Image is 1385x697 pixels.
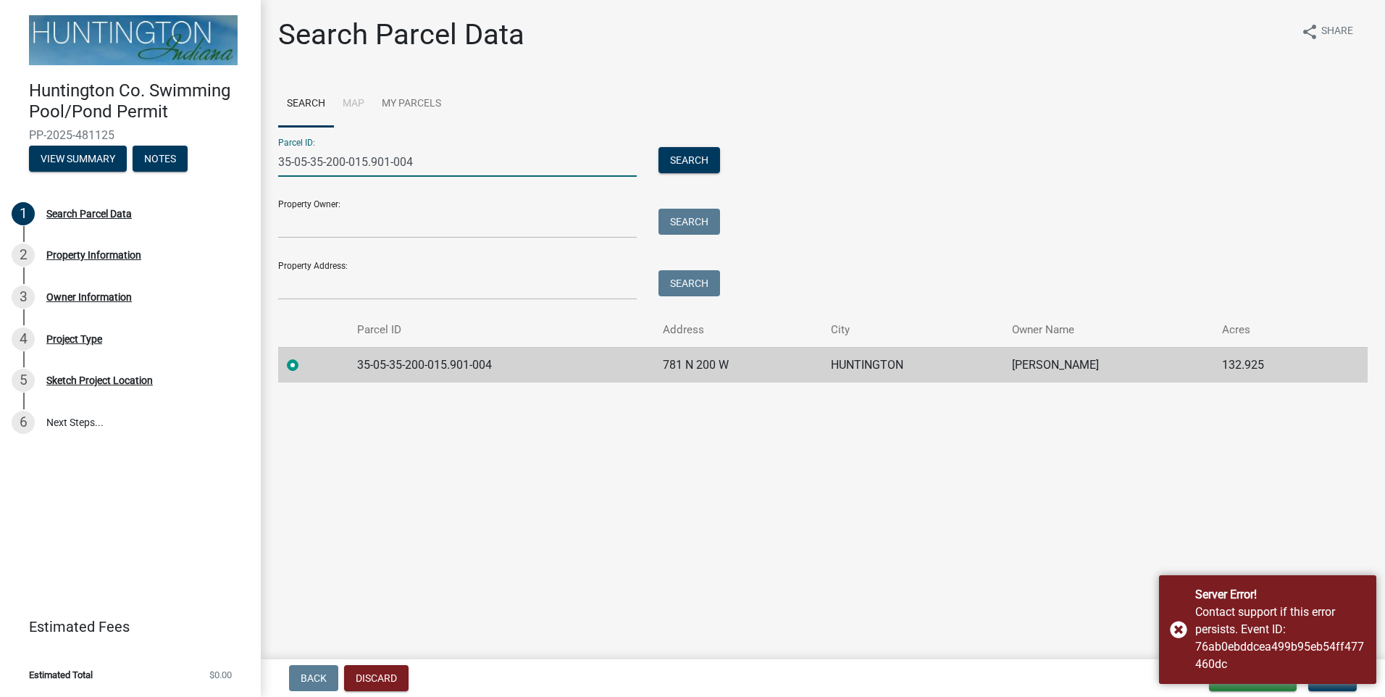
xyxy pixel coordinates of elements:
[654,347,822,383] td: 781 N 200 W
[344,665,409,691] button: Discard
[12,612,238,641] a: Estimated Fees
[46,292,132,302] div: Owner Information
[658,147,720,173] button: Search
[133,154,188,165] wm-modal-confirm: Notes
[46,375,153,385] div: Sketch Project Location
[658,209,720,235] button: Search
[373,81,450,128] a: My Parcels
[12,285,35,309] div: 3
[29,670,93,680] span: Estimated Total
[1195,586,1365,604] div: Server Error!
[12,243,35,267] div: 2
[133,146,188,172] button: Notes
[29,128,232,142] span: PP-2025-481125
[12,369,35,392] div: 5
[278,81,334,128] a: Search
[1213,347,1333,383] td: 132.925
[46,334,102,344] div: Project Type
[289,665,338,691] button: Back
[301,672,327,684] span: Back
[12,202,35,225] div: 1
[348,313,655,347] th: Parcel ID
[278,17,524,52] h1: Search Parcel Data
[822,347,1003,383] td: HUNTINGTON
[29,15,238,65] img: Huntington County, Indiana
[1289,17,1365,46] button: shareShare
[1003,347,1213,383] td: [PERSON_NAME]
[29,154,127,165] wm-modal-confirm: Summary
[1003,313,1213,347] th: Owner Name
[29,146,127,172] button: View Summary
[12,327,35,351] div: 4
[1301,23,1318,41] i: share
[12,411,35,434] div: 6
[1321,23,1353,41] span: Share
[209,670,232,680] span: $0.00
[1213,313,1333,347] th: Acres
[658,270,720,296] button: Search
[29,80,249,122] h4: Huntington Co. Swimming Pool/Pond Permit
[1195,604,1365,673] div: Contact support if this error persists. Event ID: 76ab0ebddcea499b95eb54ff477460dc
[46,209,132,219] div: Search Parcel Data
[46,250,141,260] div: Property Information
[348,347,655,383] td: 35-05-35-200-015.901-004
[822,313,1003,347] th: City
[654,313,822,347] th: Address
